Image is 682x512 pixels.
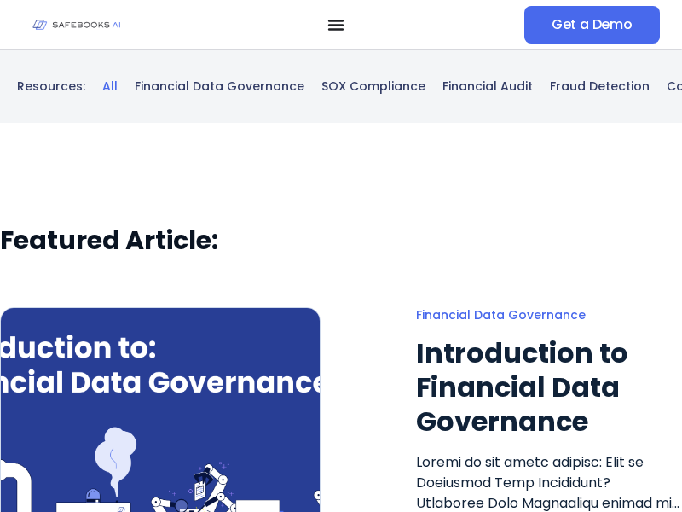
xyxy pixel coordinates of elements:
[524,6,660,44] a: Get a Demo
[550,79,650,96] a: Fraud Detection
[416,307,682,323] a: Financial Data Governance
[147,16,524,33] nav: Menu
[102,79,118,96] a: All
[416,336,682,439] a: Introduction to Financial Data Governance
[327,16,344,33] button: Menu Toggle
[442,79,533,96] a: Financial Audit
[135,79,304,96] a: Financial Data Governance
[17,79,85,96] p: Resources:
[552,16,633,33] span: Get a Demo
[321,79,425,96] a: SOX Compliance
